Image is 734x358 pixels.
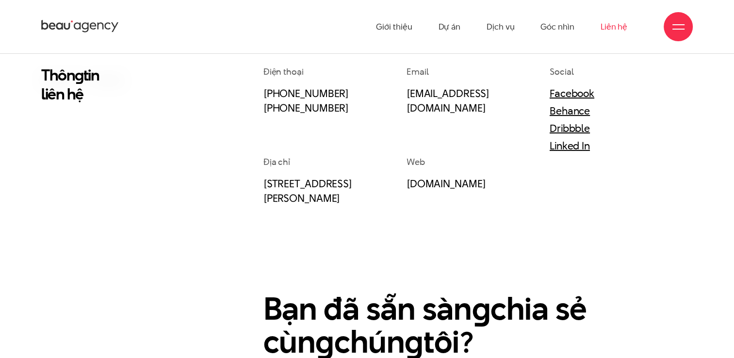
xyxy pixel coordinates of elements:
span: Social [550,65,573,78]
span: Địa chỉ [263,156,290,168]
a: [PHONE_NUMBER] [263,100,349,115]
span: Web [407,156,425,168]
a: [PHONE_NUMBER] [263,86,349,100]
a: [EMAIL_ADDRESS][DOMAIN_NAME] [407,86,489,115]
a: Dribbble [550,121,590,135]
a: [STREET_ADDRESS][PERSON_NAME] [263,176,352,205]
a: Facebook [550,86,594,100]
a: [DOMAIN_NAME] [407,176,486,191]
a: Behance [550,103,590,118]
en: g [75,64,83,86]
span: Điện thoại [263,65,304,78]
a: Linked In [550,138,590,153]
span: Email [407,65,429,78]
h2: Thôn tin liên hệ [41,65,193,103]
en: g [472,287,491,330]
